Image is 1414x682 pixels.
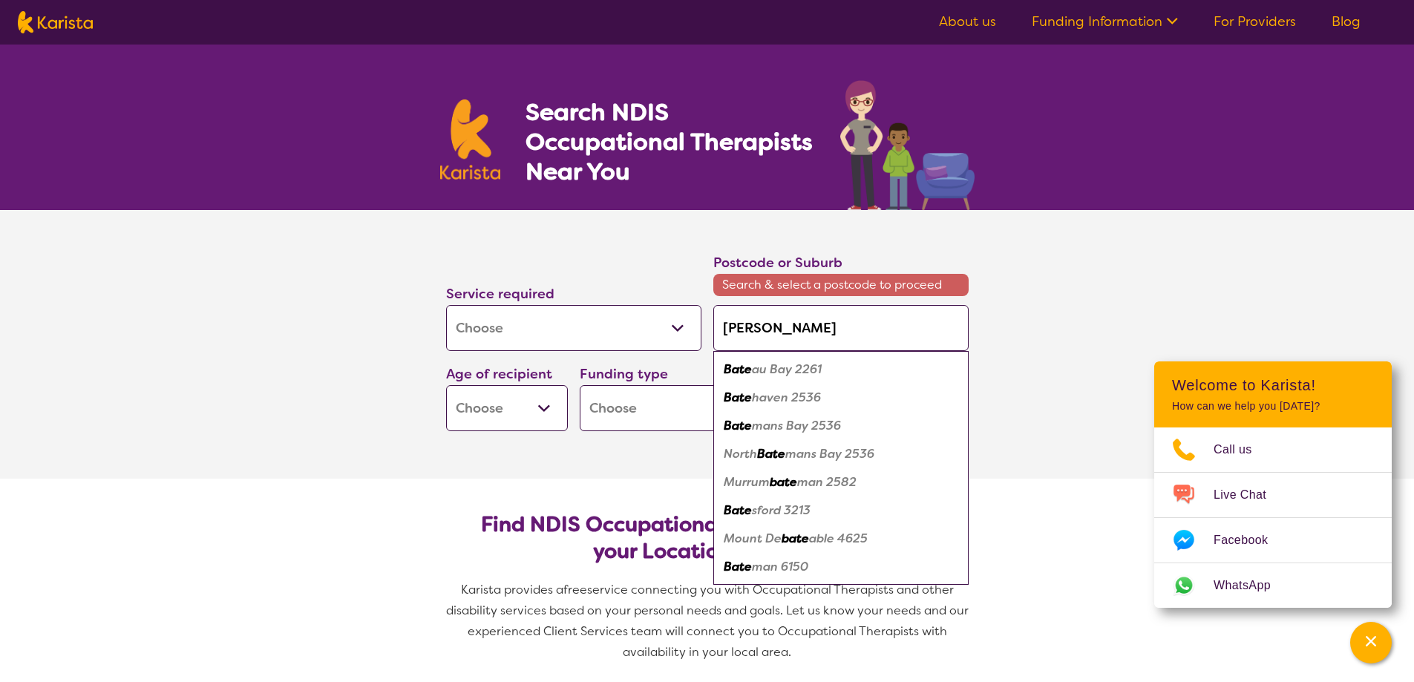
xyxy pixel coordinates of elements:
em: Bate [724,559,752,574]
a: Blog [1332,13,1361,30]
a: About us [939,13,996,30]
span: free [563,582,587,597]
label: Funding type [580,365,668,383]
em: Bate [724,502,752,518]
div: Batemans Bay 2536 [721,412,961,440]
em: bate [770,474,797,490]
span: Call us [1214,439,1270,461]
div: Bateau Bay 2261 [721,355,961,384]
img: Karista logo [18,11,93,33]
a: Funding Information [1032,13,1178,30]
em: man 2582 [797,474,857,490]
div: North Batemans Bay 2536 [721,440,961,468]
div: Mount Debateable 4625 [721,525,961,553]
a: For Providers [1214,13,1296,30]
em: Bate [724,418,752,433]
em: haven 2536 [752,390,821,405]
span: Search & select a postcode to proceed [713,274,969,296]
ul: Choose channel [1154,427,1392,608]
em: Bate [724,390,752,405]
label: Postcode or Suburb [713,254,842,272]
span: Facebook [1214,529,1286,551]
h2: Find NDIS Occupational Therapists based on your Location & Needs [458,511,957,565]
em: sford 3213 [752,502,811,518]
label: Service required [446,285,554,303]
span: Karista provides a [461,582,563,597]
div: Batesford 3213 [721,496,961,525]
em: man 6150 [752,559,808,574]
span: service connecting you with Occupational Therapists and other disability services based on your p... [446,582,972,660]
div: Batehaven 2536 [721,384,961,412]
a: Web link opens in a new tab. [1154,563,1392,608]
img: occupational-therapy [840,80,975,210]
em: able 4625 [809,531,868,546]
span: WhatsApp [1214,574,1289,597]
h2: Welcome to Karista! [1172,376,1374,394]
em: Mount De [724,531,782,546]
img: Karista logo [440,99,501,180]
em: au Bay 2261 [752,361,822,377]
p: How can we help you [DATE]? [1172,400,1374,413]
em: Bate [757,446,785,462]
em: Bate [724,361,752,377]
div: Channel Menu [1154,361,1392,608]
em: bate [782,531,809,546]
em: North [724,446,757,462]
em: Murrum [724,474,770,490]
span: Live Chat [1214,484,1284,506]
em: mans Bay 2536 [785,446,874,462]
div: Murrumbateman 2582 [721,468,961,496]
em: mans Bay 2536 [752,418,841,433]
h1: Search NDIS Occupational Therapists Near You [526,97,814,186]
button: Channel Menu [1350,622,1392,663]
label: Age of recipient [446,365,552,383]
input: Type [713,305,969,351]
div: Bateman 6150 [721,553,961,581]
